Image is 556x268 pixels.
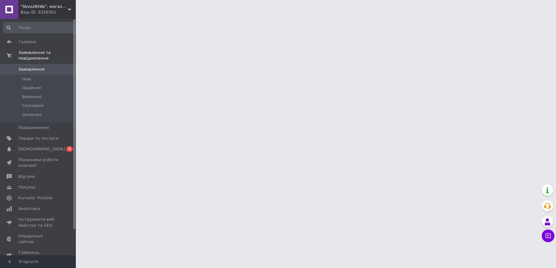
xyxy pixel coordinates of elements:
[18,206,40,212] span: Аналітика
[18,125,49,131] span: Повідомлення
[18,174,35,179] span: Відгуки
[18,157,58,168] span: Показники роботи компанії
[66,146,73,152] span: 3
[18,233,58,245] span: Управління сайтом
[18,195,52,201] span: Каталог ProSale
[18,67,45,72] span: Замовлення
[22,76,31,82] span: Нові
[18,184,35,190] span: Покупці
[22,112,42,118] span: Оплачені
[18,146,65,152] span: [DEMOGRAPHIC_DATA]
[22,103,44,108] span: Скасовані
[18,136,58,141] span: Товари та послуги
[21,4,68,9] span: "SkvozNYAk", магазин аніме, манґи та коміксів
[18,250,58,261] span: Гаманець компанії
[22,94,42,100] span: Виконані
[18,39,36,45] span: Головна
[22,85,42,91] span: Прийняті
[21,9,76,15] div: Ваш ID: 3320351
[542,230,554,242] button: Чат з покупцем
[18,50,76,61] span: Замовлення та повідомлення
[18,217,58,228] span: Інструменти веб-майстра та SEO
[3,22,78,33] input: Пошук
